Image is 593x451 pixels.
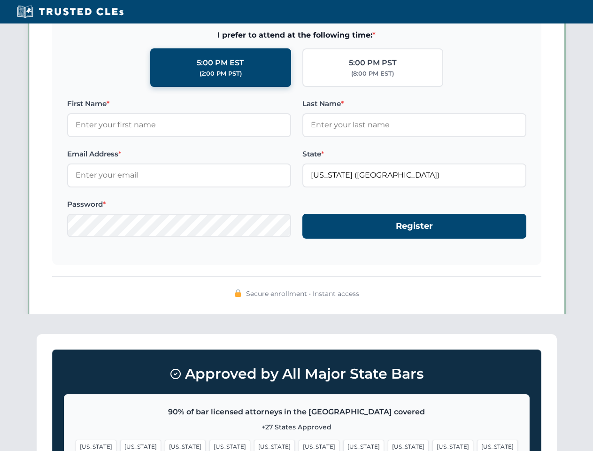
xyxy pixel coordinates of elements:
[67,113,291,137] input: Enter your first name
[200,69,242,78] div: (2:00 PM PST)
[76,406,518,418] p: 90% of bar licensed attorneys in the [GEOGRAPHIC_DATA] covered
[197,57,244,69] div: 5:00 PM EST
[351,69,394,78] div: (8:00 PM EST)
[246,288,359,299] span: Secure enrollment • Instant access
[67,148,291,160] label: Email Address
[302,163,526,187] input: Florida (FL)
[302,98,526,109] label: Last Name
[76,422,518,432] p: +27 States Approved
[64,361,530,387] h3: Approved by All Major State Bars
[67,163,291,187] input: Enter your email
[302,113,526,137] input: Enter your last name
[67,29,526,41] span: I prefer to attend at the following time:
[234,289,242,297] img: 🔒
[14,5,126,19] img: Trusted CLEs
[67,199,291,210] label: Password
[302,214,526,239] button: Register
[67,98,291,109] label: First Name
[349,57,397,69] div: 5:00 PM PST
[302,148,526,160] label: State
